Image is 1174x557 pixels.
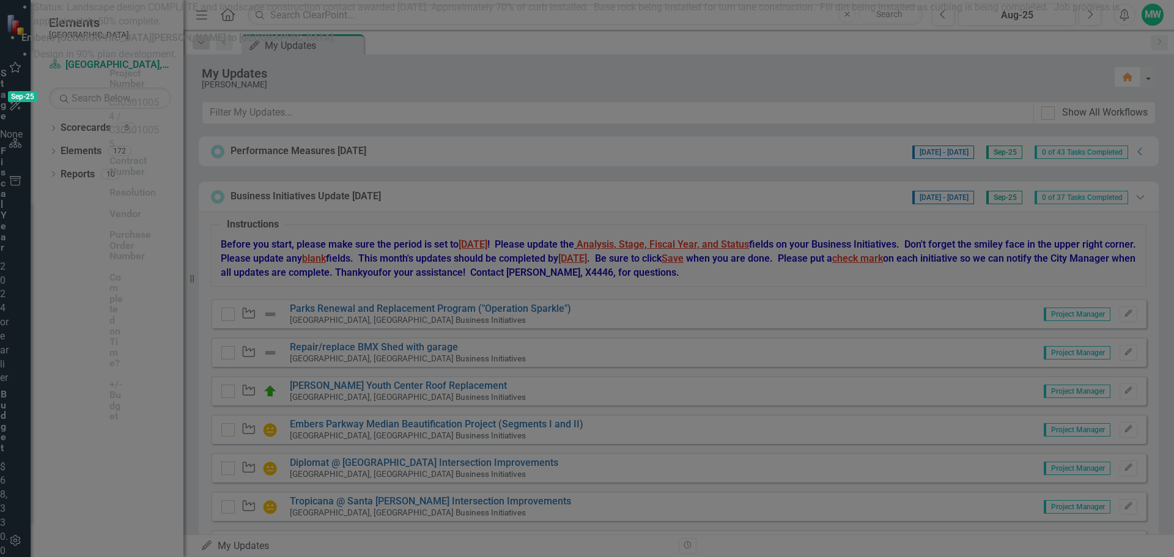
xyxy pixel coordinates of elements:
h3: Completed on Time? [109,272,124,369]
h3: Fiscal Year [1,146,7,253]
li: : [21,31,1165,62]
p: Design in 90% plan development. [34,48,1165,62]
h3: Vendor [109,208,141,219]
li: Status: Landscape design COMPLETE and landscape construction contact awarded [DATE]. Approximatel... [34,1,1165,29]
h3: Stage [1,68,7,122]
h3: Resolution [109,187,156,198]
h3: Budget [1,389,7,453]
h3: +/- Budget [109,379,124,422]
h3: Contract Number [109,155,158,177]
h3: Project Number [109,68,158,89]
span: Sep-25 [8,91,37,102]
strong: Embers [GEOGRAPHIC_DATA][PERSON_NAME] to [GEOGRAPHIC_DATA] [21,32,333,43]
h3: Purchase Order Number [109,229,158,262]
span: C303010054 / C303010055 [109,97,159,150]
